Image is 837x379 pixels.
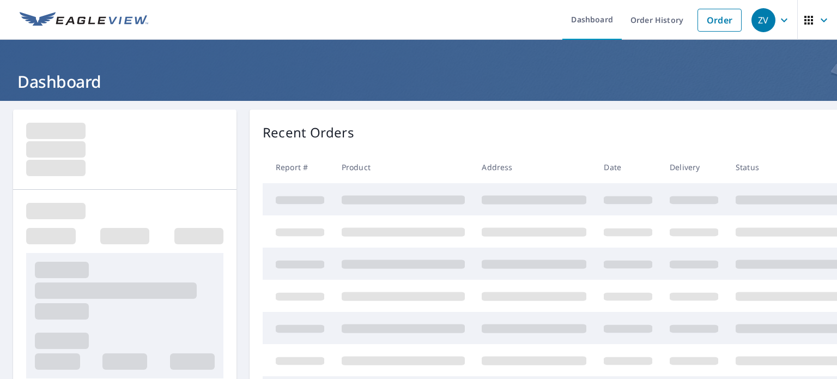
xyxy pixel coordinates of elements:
[473,151,595,183] th: Address
[751,8,775,32] div: ZV
[20,12,148,28] img: EV Logo
[263,151,333,183] th: Report #
[13,70,824,93] h1: Dashboard
[661,151,727,183] th: Delivery
[263,123,354,142] p: Recent Orders
[595,151,661,183] th: Date
[697,9,742,32] a: Order
[333,151,474,183] th: Product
